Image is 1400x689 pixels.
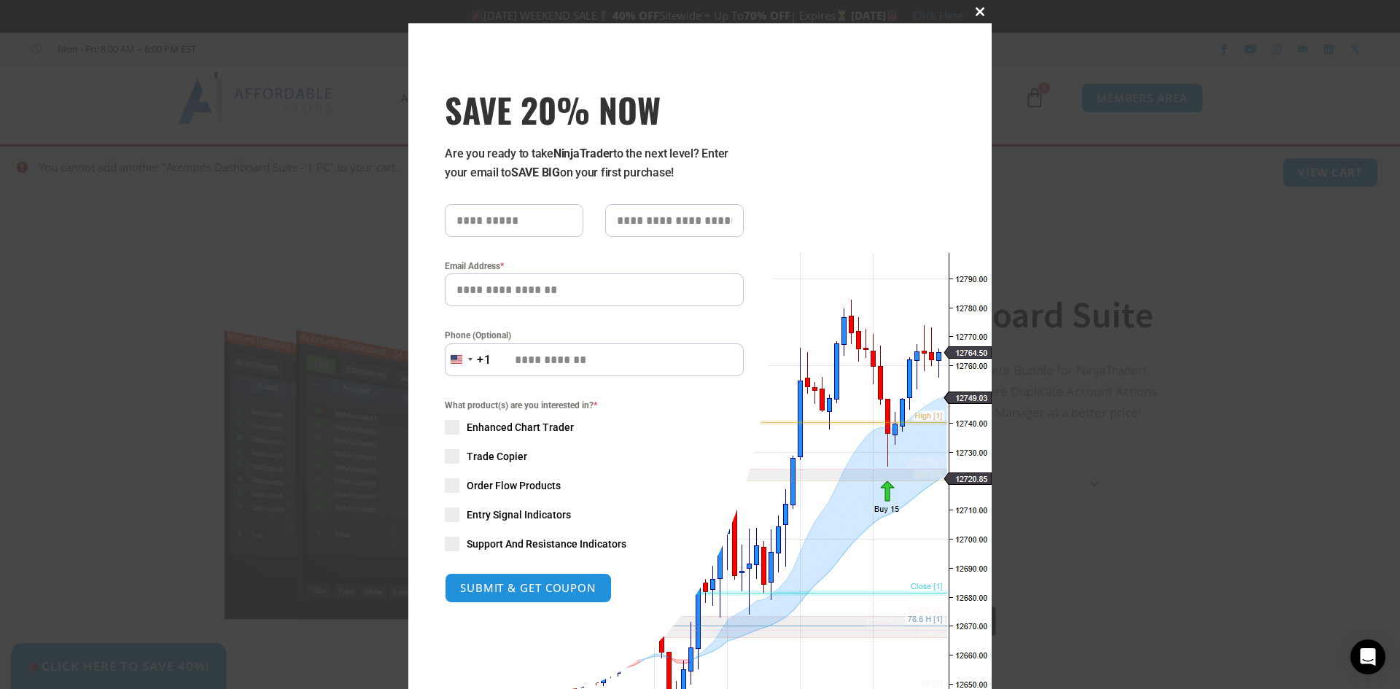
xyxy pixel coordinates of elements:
[467,537,626,551] span: Support And Resistance Indicators
[445,343,491,376] button: Selected country
[445,328,744,343] label: Phone (Optional)
[467,420,574,435] span: Enhanced Chart Trader
[445,507,744,522] label: Entry Signal Indicators
[467,478,561,493] span: Order Flow Products
[445,537,744,551] label: Support And Resistance Indicators
[511,166,560,179] strong: SAVE BIG
[467,449,527,464] span: Trade Copier
[445,259,744,273] label: Email Address
[445,478,744,493] label: Order Flow Products
[445,449,744,464] label: Trade Copier
[553,147,613,160] strong: NinjaTrader
[1350,639,1385,674] div: Open Intercom Messenger
[445,573,612,603] button: SUBMIT & GET COUPON
[445,144,744,182] p: Are you ready to take to the next level? Enter your email to on your first purchase!
[445,89,744,130] span: SAVE 20% NOW
[445,420,744,435] label: Enhanced Chart Trader
[445,398,744,413] span: What product(s) are you interested in?
[477,351,491,370] div: +1
[467,507,571,522] span: Entry Signal Indicators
